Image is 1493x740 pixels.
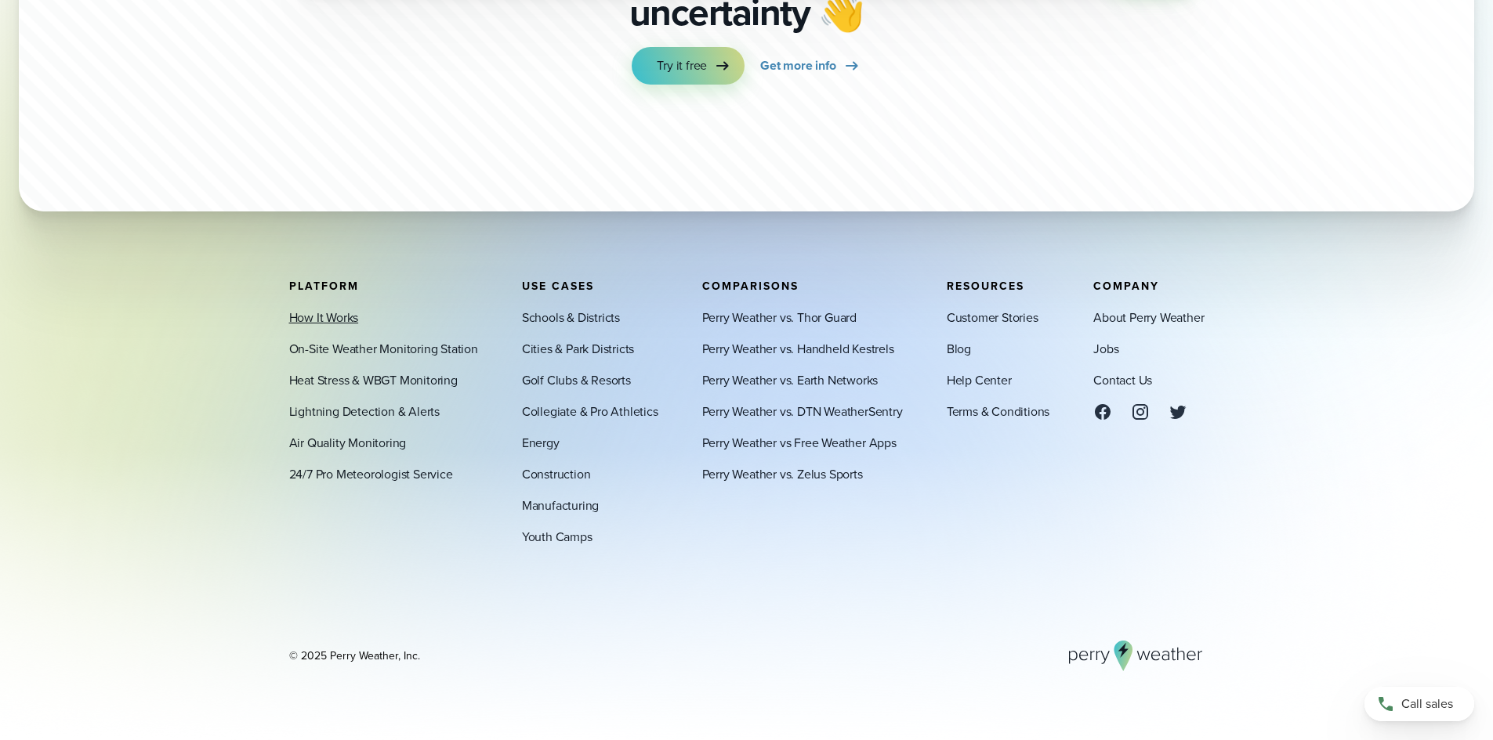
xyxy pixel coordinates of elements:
[522,496,599,514] a: Manufacturing
[1401,695,1453,713] span: Call sales
[947,308,1038,327] a: Customer Stories
[702,308,857,327] a: Perry Weather vs. Thor Guard
[702,402,903,421] a: Perry Weather vs. DTN WeatherSentry
[289,308,359,327] a: How It Works
[947,402,1049,421] a: Terms & Conditions
[289,402,440,421] a: Lightning Detection & Alerts
[522,527,592,546] a: Youth Camps
[522,402,658,421] a: Collegiate & Pro Athletics
[1093,339,1118,358] a: Jobs
[289,433,407,452] a: Air Quality Monitoring
[522,464,591,483] a: Construction
[657,56,707,75] span: Try it free
[1364,687,1474,721] a: Call sales
[1093,308,1204,327] a: About Perry Weather
[289,339,478,358] a: On-Site Weather Monitoring Station
[1093,277,1159,294] span: Company
[522,370,631,389] a: Golf Clubs & Resorts
[947,339,971,358] a: Blog
[289,464,453,483] a: 24/7 Pro Meteorologist Service
[702,277,799,294] span: Comparisons
[289,370,458,389] a: Heat Stress & WBGT Monitoring
[947,277,1024,294] span: Resources
[702,433,897,452] a: Perry Weather vs Free Weather Apps
[947,370,1012,389] a: Help Center
[289,277,359,294] span: Platform
[760,56,835,75] span: Get more info
[289,648,420,663] div: © 2025 Perry Weather, Inc.
[522,277,594,294] span: Use Cases
[702,339,894,358] a: Perry Weather vs. Handheld Kestrels
[522,339,634,358] a: Cities & Park Districts
[1093,370,1152,389] a: Contact Us
[522,308,620,327] a: Schools & Districts
[760,47,861,85] a: Get more info
[702,370,879,389] a: Perry Weather vs. Earth Networks
[702,464,863,483] a: Perry Weather vs. Zelus Sports
[632,47,745,85] a: Try it free
[522,433,560,452] a: Energy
